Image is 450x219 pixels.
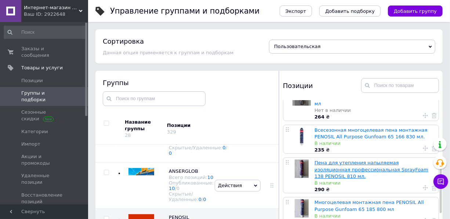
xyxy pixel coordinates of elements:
span: Экспорт [286,8,306,14]
div: Скрытые/Удаленные: [169,191,214,202]
span: Удаленные позиции [21,172,68,186]
span: / [202,197,206,202]
a: 0 [169,150,172,156]
div: 0 [177,186,179,191]
span: Категории [21,128,48,135]
img: ANSERGLOB [128,168,154,175]
input: Поиск по группам [103,91,206,106]
b: 264 [315,114,324,120]
span: Товары и услуги [21,65,63,71]
h4: Сортировка [103,37,144,45]
input: Поиск по товарам [361,78,439,93]
div: Группы [103,78,272,87]
div: ₴ [315,147,435,153]
button: Добавить группу [388,6,443,17]
span: Импорт [21,141,40,147]
button: Чат с покупателем [433,174,448,189]
a: 10 [207,175,214,180]
div: Позиции [167,122,229,129]
span: Позиции [21,77,43,84]
a: Удалить товар [432,185,437,191]
a: 10 [169,186,175,191]
span: Заказы и сообщения [21,45,68,59]
span: Группы и подборки [21,90,68,103]
span: / [175,186,180,191]
span: Интернет-магазин материалов г.Днепр [24,4,79,11]
b: 290 [315,187,324,192]
input: Поиск [4,26,86,39]
div: Всего позиций: [169,175,214,180]
div: Опубликованные: [169,180,214,191]
span: Сезонные скидки [21,109,68,122]
span: Восстановление позиций [21,192,68,205]
span: ANSERGLOB [169,168,198,174]
a: Удалить товар [432,112,437,118]
div: 28 [125,132,131,138]
a: Пена для утепления напыляемая изоляционная профессиональная SprayFoam 138 PENOSIL 810 мл. [315,160,428,179]
a: Всесезонная многоцелевая пена монтажная PENOSIL All Purpose Gunfoam 65 166 830 мл. [315,127,428,139]
div: ₴ [315,186,435,193]
a: Многоцелевая монтажная пена PENOSIL All Purpose Gunfoam 65 185 800 мл [315,200,424,212]
button: Добавить подборку [319,6,381,17]
b: 235 [315,147,324,153]
span: / [169,145,227,156]
div: Скрытые/Удаленные: [169,145,228,156]
a: 0 [223,145,226,150]
a: 0 [199,197,202,202]
div: В наличии [315,180,435,186]
span: Акции и промокоды [21,153,68,167]
span: Действия [218,183,242,188]
button: Экспорт [280,6,312,17]
div: Название группы [125,119,162,132]
a: Удалить товар [432,145,437,152]
span: Добавить подборку [325,8,375,14]
span: Добавить группу [394,8,437,14]
div: Позиции [283,78,361,93]
a: 0 [203,197,206,202]
span: Пользовательская [274,44,321,49]
div: В наличии [315,140,435,147]
div: ₴ [315,114,435,120]
div: Нет в наличии [315,107,435,114]
span: Данная опция применяется к группам и подборкам [103,50,233,55]
div: Ваш ID: 2922648 [24,11,88,18]
div: 329 [167,129,176,135]
h1: Управление группами и подборками [110,7,260,15]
